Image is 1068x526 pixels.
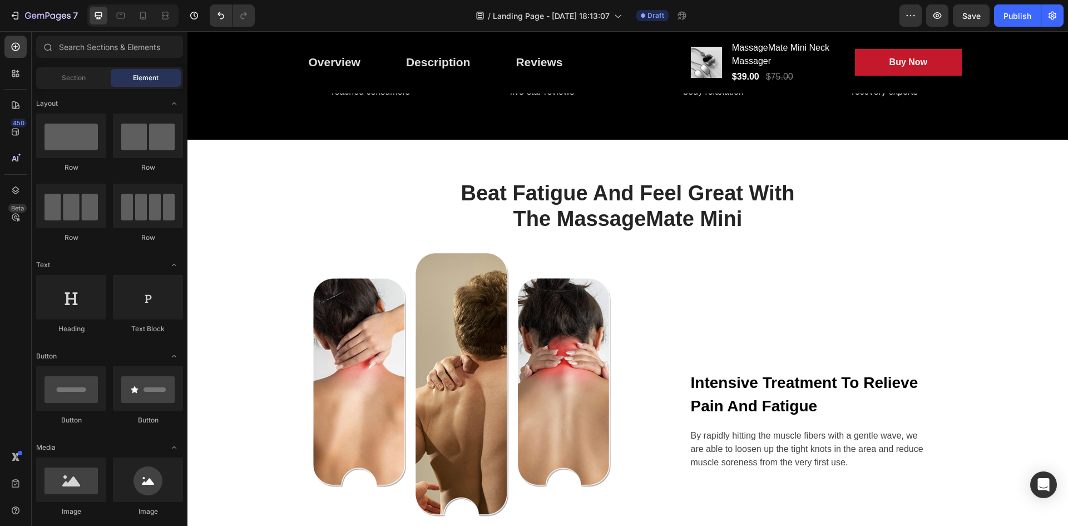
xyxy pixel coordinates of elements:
[36,443,56,453] span: Media
[503,398,743,438] p: By rapidly hitting the muscle fibers with a gentle wave, we are able to loosen up the tight knots...
[667,18,774,45] button: Buy Now
[113,163,183,173] div: Row
[165,347,183,365] span: Toggle open
[36,351,57,361] span: Button
[962,11,981,21] span: Save
[503,340,743,387] p: Intensive Treatment To Relieve Pain And Fatigue
[994,4,1041,27] button: Publish
[113,507,183,517] div: Image
[133,73,159,83] span: Element
[1003,10,1031,22] div: Publish
[953,4,990,27] button: Save
[73,9,78,22] p: 7
[8,204,27,213] div: Beta
[165,439,183,456] span: Toggle open
[36,260,50,270] span: Text
[36,99,58,109] span: Layout
[4,4,83,27] button: 7
[113,324,183,334] div: Text Block
[113,233,183,243] div: Row
[36,36,183,58] input: Search Sections & Elements
[36,507,106,517] div: Image
[493,10,610,22] span: Landing Page - [DATE] 18:13:07
[165,95,183,112] span: Toggle open
[488,10,491,22] span: /
[577,38,607,53] div: $75.00
[62,73,86,83] span: Section
[113,415,183,425] div: Button
[187,31,1068,526] iframe: Design area
[36,324,106,334] div: Heading
[543,38,573,53] div: $39.00
[165,256,183,274] span: Toggle open
[11,119,27,127] div: 450
[36,415,106,425] div: Button
[36,233,106,243] div: Row
[1030,471,1057,498] div: Open Intercom Messenger
[647,11,664,21] span: Draft
[265,149,616,201] h2: Beat Fatigue And Feel Great With The MassageMate Mini
[702,24,740,38] div: Buy Now
[36,163,106,173] div: Row
[210,4,255,27] div: Undo/Redo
